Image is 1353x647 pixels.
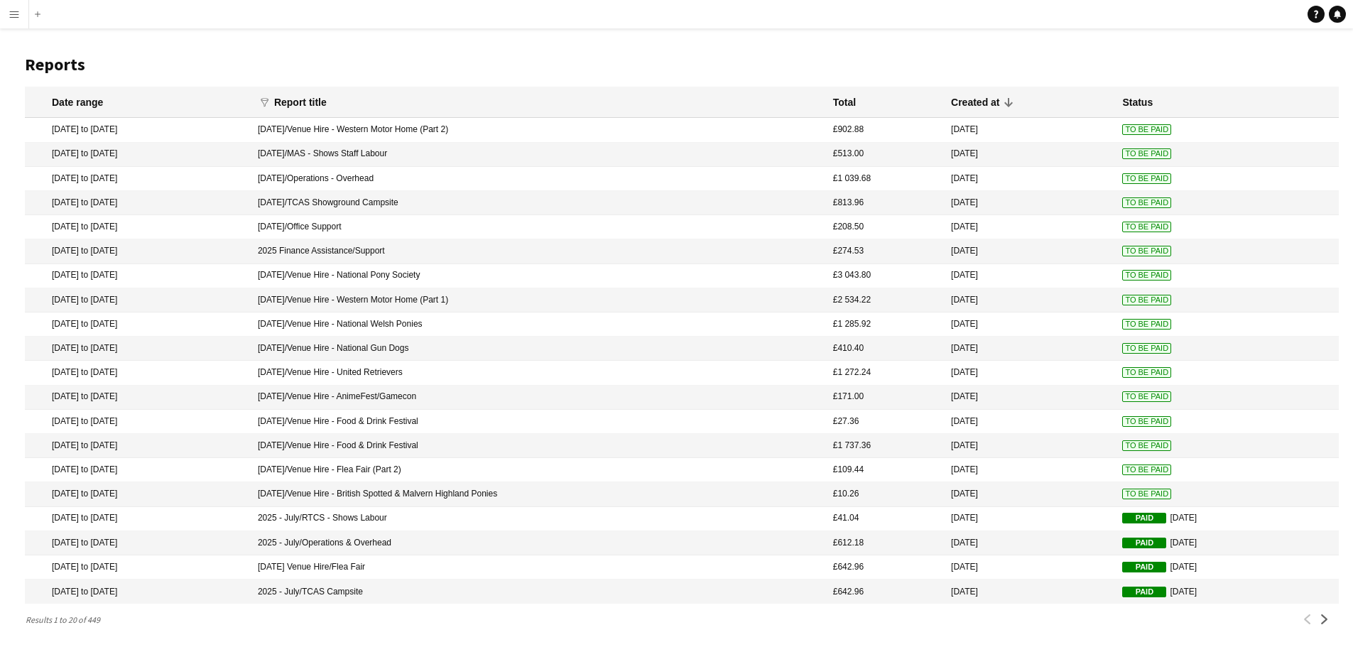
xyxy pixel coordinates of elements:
mat-cell: [DATE] [1115,555,1339,580]
mat-cell: £171.00 [826,386,944,410]
span: To Be Paid [1122,367,1171,378]
mat-cell: [DATE] to [DATE] [25,458,251,482]
mat-cell: [DATE] [944,167,1115,191]
mat-cell: [DATE]/Venue Hire - National Gun Dogs [251,337,826,361]
mat-cell: [DATE] [944,482,1115,506]
mat-cell: [DATE] to [DATE] [25,555,251,580]
mat-cell: [DATE] [944,118,1115,142]
mat-cell: [DATE] to [DATE] [25,215,251,239]
mat-cell: [DATE]/Venue Hire - National Pony Society [251,264,826,288]
div: Status [1122,96,1153,109]
mat-cell: [DATE] [1115,531,1339,555]
mat-cell: [DATE]/Venue Hire - Western Motor Home (Part 1) [251,288,826,312]
mat-cell: £612.18 [826,531,944,555]
span: Paid [1122,562,1166,572]
mat-cell: [DATE] to [DATE] [25,143,251,167]
mat-cell: [DATE] [944,215,1115,239]
mat-cell: [DATE]/Venue Hire - Flea Fair (Part 2) [251,458,826,482]
mat-cell: [DATE] to [DATE] [25,239,251,263]
span: Paid [1122,538,1166,548]
mat-cell: [DATE] [944,386,1115,410]
mat-cell: £1 737.36 [826,434,944,458]
mat-cell: [DATE] to [DATE] [25,264,251,288]
mat-cell: [DATE] to [DATE] [25,337,251,361]
mat-cell: £27.36 [826,410,944,434]
mat-cell: [DATE] to [DATE] [25,167,251,191]
span: To Be Paid [1122,391,1171,402]
span: Results 1 to 20 of 449 [25,614,106,625]
mat-cell: £1 285.92 [826,312,944,337]
mat-cell: £41.04 [826,507,944,531]
mat-cell: [DATE] [944,410,1115,434]
mat-cell: £902.88 [826,118,944,142]
mat-cell: [DATE]/Venue Hire - Food & Drink Festival [251,434,826,458]
mat-cell: £642.96 [826,555,944,580]
span: To Be Paid [1122,489,1171,499]
span: To Be Paid [1122,416,1171,427]
mat-cell: [DATE]/Operations - Overhead [251,167,826,191]
div: Total [833,96,856,109]
mat-cell: [DATE]/Venue Hire - British Spotted & Malvern Highland Ponies [251,482,826,506]
mat-cell: 2025 - July/RTCS - Shows Labour [251,507,826,531]
mat-cell: [DATE] [944,531,1115,555]
mat-cell: [DATE] [944,361,1115,385]
span: To Be Paid [1122,246,1171,256]
mat-cell: [DATE] to [DATE] [25,434,251,458]
mat-cell: [DATE]/Venue Hire - United Retrievers [251,361,826,385]
mat-cell: £410.40 [826,337,944,361]
mat-cell: [DATE] to [DATE] [25,531,251,555]
mat-cell: [DATE]/Venue Hire - Western Motor Home (Part 2) [251,118,826,142]
mat-cell: [DATE] [944,555,1115,580]
span: Paid [1122,587,1166,597]
mat-cell: £109.44 [826,458,944,482]
span: To Be Paid [1122,124,1171,135]
mat-cell: [DATE]/Venue Hire - Food & Drink Festival [251,410,826,434]
span: To Be Paid [1122,197,1171,208]
mat-cell: £3 043.80 [826,264,944,288]
mat-cell: [DATE] [944,191,1115,215]
mat-cell: [DATE] [944,507,1115,531]
mat-cell: £208.50 [826,215,944,239]
span: To Be Paid [1122,464,1171,475]
mat-cell: [DATE] Venue Hire/Flea Fair [251,555,826,580]
mat-cell: £642.96 [826,580,944,604]
mat-cell: [DATE] to [DATE] [25,482,251,506]
mat-cell: [DATE]/Office Support [251,215,826,239]
mat-cell: 2025 - July/Operations & Overhead [251,531,826,555]
h1: Reports [25,54,1339,75]
mat-cell: [DATE] to [DATE] [25,410,251,434]
mat-cell: [DATE] to [DATE] [25,191,251,215]
mat-cell: £813.96 [826,191,944,215]
mat-cell: £274.53 [826,239,944,263]
mat-cell: [DATE]/Venue Hire - AnimeFest/Gamecon [251,386,826,410]
mat-cell: [DATE]/Venue Hire - National Welsh Ponies [251,312,826,337]
mat-cell: [DATE] [944,434,1115,458]
mat-cell: [DATE] to [DATE] [25,118,251,142]
mat-cell: £513.00 [826,143,944,167]
mat-cell: 2025 Finance Assistance/Support [251,239,826,263]
mat-cell: 2025 - July/TCAS Campsite [251,580,826,604]
mat-cell: [DATE] to [DATE] [25,288,251,312]
span: Paid [1122,513,1166,523]
mat-cell: [DATE] [944,239,1115,263]
span: To Be Paid [1122,295,1171,305]
mat-cell: [DATE]/TCAS Showground Campsite [251,191,826,215]
mat-cell: [DATE] [944,288,1115,312]
mat-cell: [DATE] [944,143,1115,167]
span: To Be Paid [1122,440,1171,451]
mat-cell: £10.26 [826,482,944,506]
mat-cell: [DATE] [1115,507,1339,531]
span: To Be Paid [1122,319,1171,330]
mat-cell: £1 272.24 [826,361,944,385]
mat-cell: [DATE] [1115,580,1339,604]
div: Report title [274,96,339,109]
div: Created at [951,96,1012,109]
div: Created at [951,96,999,109]
mat-cell: [DATE] to [DATE] [25,312,251,337]
mat-cell: [DATE] [944,264,1115,288]
mat-cell: £1 039.68 [826,167,944,191]
mat-cell: [DATE] to [DATE] [25,580,251,604]
mat-cell: [DATE]/MAS - Shows Staff Labour [251,143,826,167]
mat-cell: [DATE] [944,312,1115,337]
mat-cell: [DATE] [944,458,1115,482]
